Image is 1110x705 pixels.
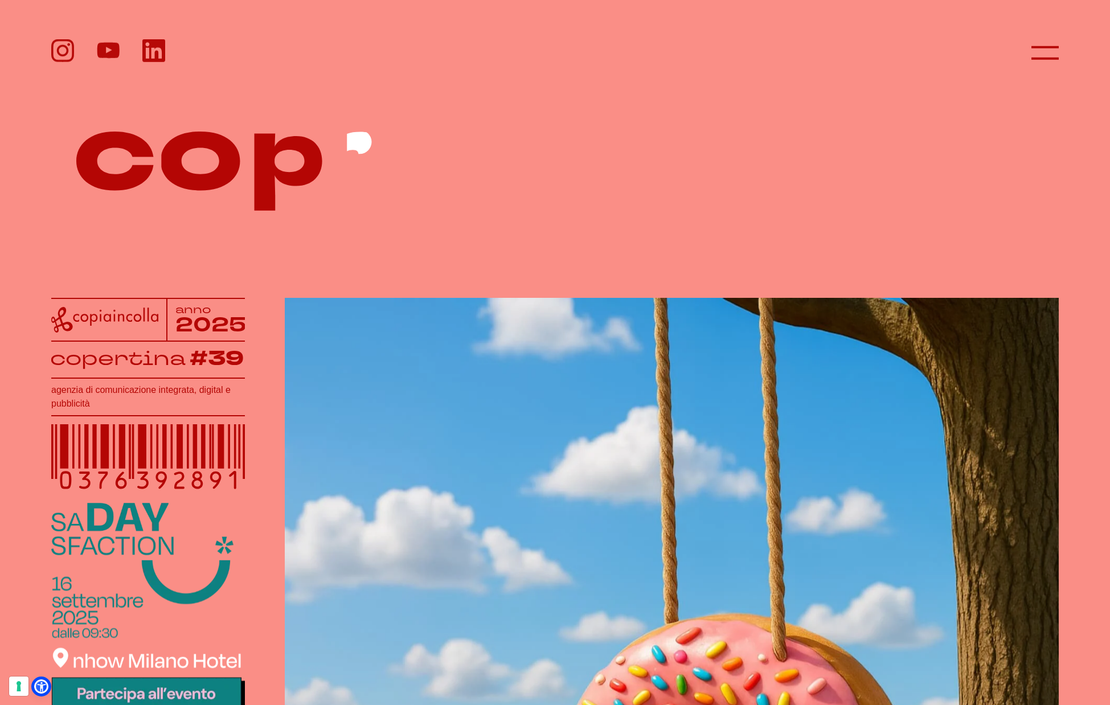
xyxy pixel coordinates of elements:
[175,302,211,317] tspan: anno
[175,311,246,339] tspan: 2025
[51,383,245,411] h1: agenzia di comunicazione integrata, digital e pubblicità
[50,345,186,371] tspan: copertina
[34,679,48,694] a: Open Accessibility Menu
[9,677,28,696] button: Le tue preferenze relative al consenso per le tecnologie di tracciamento
[190,345,244,373] tspan: #39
